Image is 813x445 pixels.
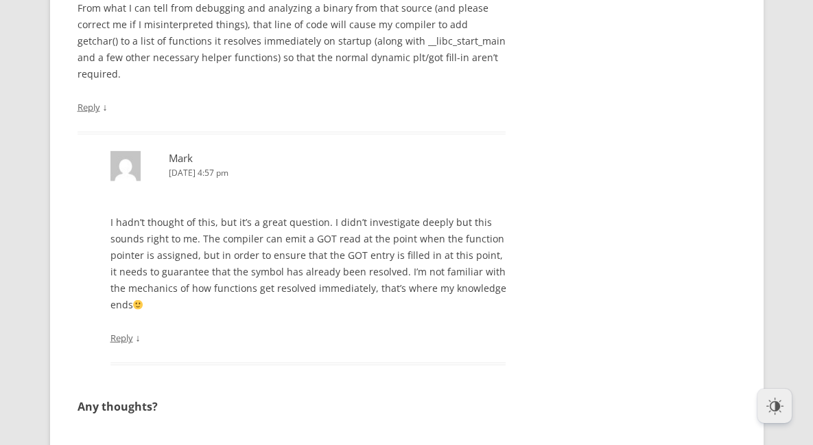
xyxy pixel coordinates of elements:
[78,398,506,415] h3: Any thoughts?
[110,332,133,344] a: Reply to Mark
[169,151,193,165] a: Mark
[169,166,506,181] time: [DATE] 4:57 pm
[78,101,100,113] a: Reply to asdfasdf
[103,100,108,113] span: ↓
[110,166,506,181] a: [DATE] 4:57 pm
[110,214,506,313] p: I hadn’t thought of this, but it’s a great question. I didn’t investigate deeply but this sounds ...
[133,300,143,310] img: 🙂
[136,331,141,344] span: ↓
